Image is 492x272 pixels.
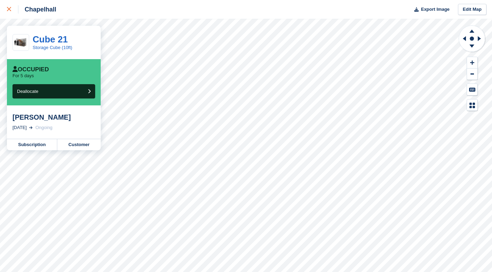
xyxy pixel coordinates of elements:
button: Deallocate [12,84,95,98]
div: Chapelhall [18,5,56,14]
span: Deallocate [17,89,38,94]
div: [PERSON_NAME] [12,113,95,121]
div: [DATE] [12,124,27,131]
p: For 5 days [12,73,34,79]
span: Export Image [421,6,449,13]
a: Cube 21 [33,34,68,45]
a: Customer [57,139,101,150]
div: Ongoing [35,124,52,131]
img: arrow-right-light-icn-cde0832a797a2874e46488d9cf13f60e5c3a73dbe684e267c42b8395dfbc2abf.svg [29,126,33,129]
a: Subscription [7,139,57,150]
button: Export Image [410,4,450,15]
a: Storage Cube (10ft) [33,45,72,50]
div: Occupied [12,66,49,73]
img: 60-sqft-unit%20(10).jpg [13,37,29,49]
button: Map Legend [467,99,477,111]
button: Zoom Out [467,69,477,80]
a: Edit Map [458,4,486,15]
button: Keyboard Shortcuts [467,84,477,95]
button: Zoom In [467,57,477,69]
